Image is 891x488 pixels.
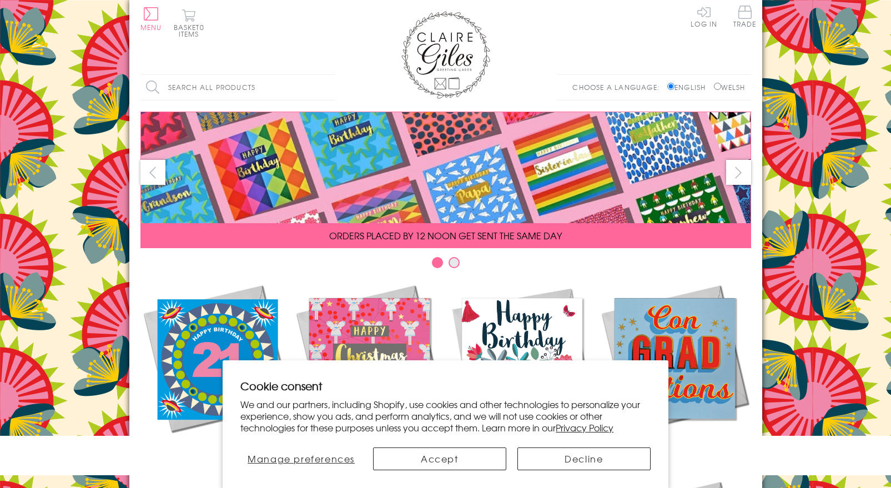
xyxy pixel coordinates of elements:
span: Manage preferences [248,452,355,465]
a: New Releases [140,282,293,456]
a: Christmas [293,282,446,456]
p: Choose a language: [572,82,665,92]
input: Search [324,75,335,100]
h2: Cookie consent [240,378,651,394]
span: ORDERS PLACED BY 12 NOON GET SENT THE SAME DAY [329,229,562,242]
label: Welsh [714,82,746,92]
button: Accept [373,447,506,470]
span: 0 items [179,22,204,39]
a: Privacy Policy [556,421,613,434]
p: We and our partners, including Shopify, use cookies and other technologies to personalize your ex... [240,399,651,433]
label: English [667,82,711,92]
a: Log In [691,6,717,27]
div: Carousel Pagination [140,256,751,274]
a: Trade [733,6,757,29]
button: Carousel Page 1 (Current Slide) [432,257,443,268]
img: Claire Giles Greetings Cards [401,11,490,99]
a: Birthdays [446,282,598,456]
button: prev [140,160,165,185]
span: Trade [733,6,757,27]
button: Decline [517,447,651,470]
span: Menu [140,22,162,32]
input: Search all products [140,75,335,100]
button: next [726,160,751,185]
button: Menu [140,7,162,31]
input: Welsh [714,83,721,90]
button: Manage preferences [240,447,362,470]
button: Carousel Page 2 [449,257,460,268]
button: Basket0 items [174,9,204,37]
input: English [667,83,674,90]
a: Academic [598,282,751,456]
